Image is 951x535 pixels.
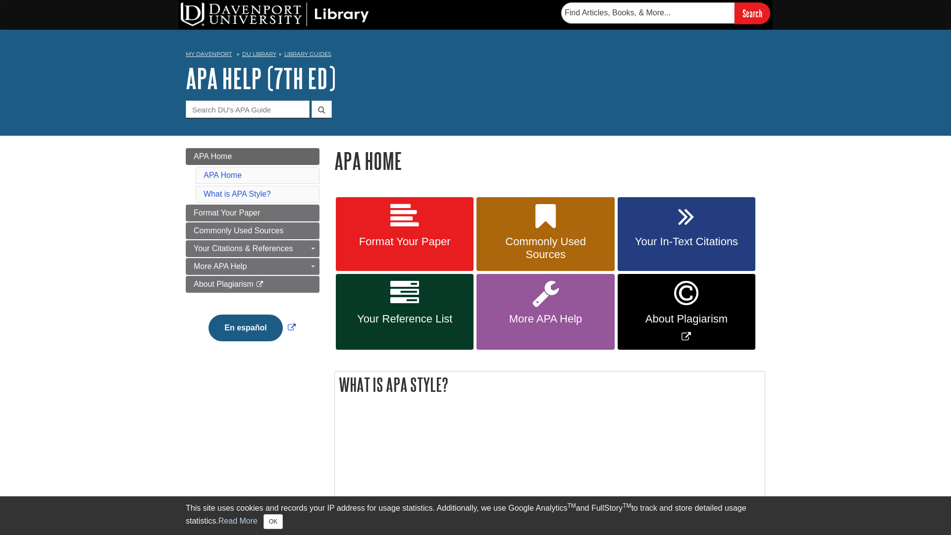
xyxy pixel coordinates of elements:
div: Guide Page Menu [186,148,319,358]
a: Link opens in new window [206,323,298,332]
input: Search DU's APA Guide [186,101,310,118]
span: About Plagiarism [194,280,254,288]
a: Commonly Used Sources [476,197,614,271]
a: More APA Help [476,274,614,350]
a: Format Your Paper [186,205,319,221]
a: Library Guides [284,51,331,57]
a: APA Home [204,171,242,179]
span: About Plagiarism [625,313,748,325]
h1: APA Home [334,148,765,173]
span: Commonly Used Sources [484,235,607,261]
a: More APA Help [186,258,319,275]
span: Your Citations & References [194,244,293,253]
a: Commonly Used Sources [186,222,319,239]
a: Format Your Paper [336,197,474,271]
i: This link opens in a new window [256,281,264,288]
a: Read More [218,517,258,525]
a: About Plagiarism [186,276,319,293]
button: Close [264,514,283,529]
h2: What is APA Style? [335,372,765,398]
a: Your In-Text Citations [618,197,755,271]
a: APA Home [186,148,319,165]
a: What is APA Style? [204,190,271,198]
a: My Davenport [186,50,232,58]
div: This site uses cookies and records your IP address for usage statistics. Additionally, we use Goo... [186,502,765,529]
input: Search [735,2,770,24]
a: DU Library [242,51,276,57]
img: DU Library [181,2,369,26]
input: Find Articles, Books, & More... [561,2,735,23]
span: Commonly Used Sources [194,226,283,235]
span: Your Reference List [343,313,466,325]
a: Your Citations & References [186,240,319,257]
span: Format Your Paper [194,209,260,217]
span: More APA Help [194,262,247,270]
sup: TM [567,502,576,509]
span: More APA Help [484,313,607,325]
span: Your In-Text Citations [625,235,748,248]
form: Searches DU Library's articles, books, and more [561,2,770,24]
span: Format Your Paper [343,235,466,248]
nav: breadcrumb [186,48,765,63]
button: En español [209,315,282,341]
sup: TM [623,502,631,509]
span: APA Home [194,152,232,160]
a: APA Help (7th Ed) [186,63,336,94]
a: Your Reference List [336,274,474,350]
a: Link opens in new window [618,274,755,350]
